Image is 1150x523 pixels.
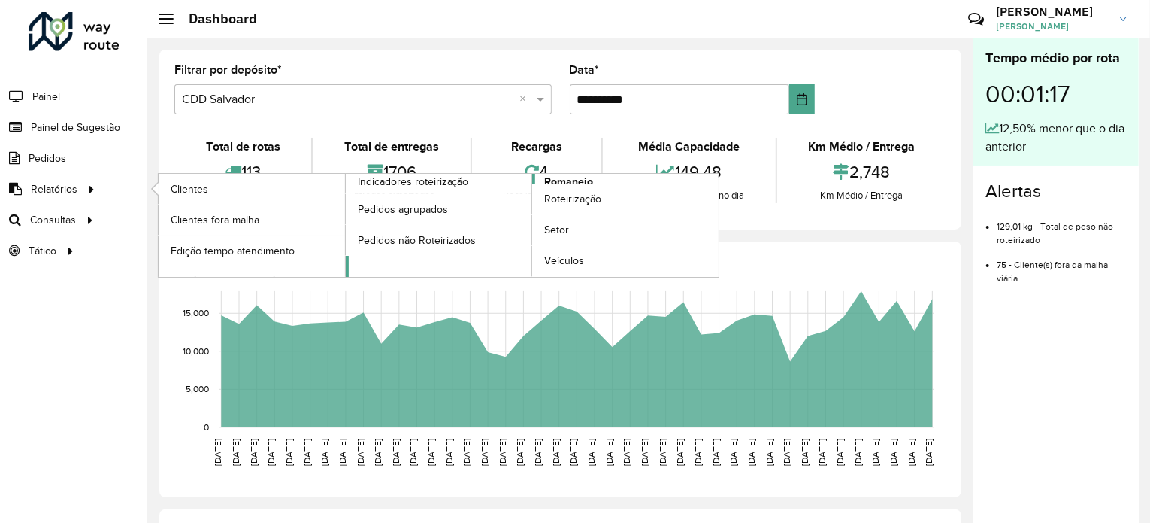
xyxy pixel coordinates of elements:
a: Pedidos não Roteirizados [346,225,532,255]
text: [DATE] [906,439,916,466]
text: 15,000 [183,309,209,318]
text: [DATE] [533,439,543,466]
text: [DATE] [746,439,756,466]
a: Clientes fora malha [159,205,345,235]
text: [DATE] [675,439,685,466]
text: [DATE] [302,439,312,466]
a: Romaneio [346,174,719,277]
text: [DATE] [658,439,667,466]
text: [DATE] [409,439,419,466]
label: Data [570,61,600,79]
a: Veículos [532,246,719,276]
text: 5,000 [186,385,209,394]
text: [DATE] [800,439,810,466]
span: Clientes fora malha [171,212,259,228]
text: [DATE] [604,439,614,466]
span: Tático [29,243,56,259]
label: Filtrar por depósito [174,61,282,79]
span: Romaneio [544,174,593,190]
text: [DATE] [640,439,649,466]
text: [DATE] [782,439,791,466]
text: [DATE] [871,439,881,466]
div: 149,48 [607,156,771,188]
h4: Alertas [985,181,1127,202]
div: Km Médio / Entrega [781,138,943,156]
a: Roteirização [532,184,719,214]
div: 2,748 [781,156,943,188]
a: Contato Rápido [960,3,992,35]
text: [DATE] [480,439,489,466]
h3: [PERSON_NAME] [996,5,1109,19]
a: Clientes [159,174,345,204]
span: Setor [544,222,569,238]
text: 10,000 [183,346,209,356]
div: 4 [476,156,598,188]
li: 75 - Cliente(s) fora da malha viária [997,247,1127,285]
text: [DATE] [711,439,721,466]
div: 00:01:17 [985,68,1127,120]
text: [DATE] [925,439,934,466]
text: [DATE] [853,439,863,466]
a: Pedidos agrupados [346,194,532,224]
span: Pedidos agrupados [358,202,448,217]
span: Edição tempo atendimento [171,243,295,259]
span: Clientes [171,181,208,197]
a: Indicadores roteirização [159,174,532,277]
text: [DATE] [444,439,454,466]
div: 113 [178,156,307,188]
div: 1706 [316,156,466,188]
div: Média Capacidade [607,138,771,156]
span: Pedidos [29,151,66,166]
text: [DATE] [266,439,276,466]
text: [DATE] [551,439,561,466]
text: [DATE] [693,439,703,466]
span: Relatórios [31,181,77,197]
a: Setor [532,215,719,245]
span: Painel de Sugestão [31,120,120,135]
div: Km Médio / Entrega [781,188,943,203]
div: Recargas [476,138,598,156]
text: [DATE] [764,439,774,466]
span: Roteirização [544,191,601,207]
text: [DATE] [426,439,436,466]
text: [DATE] [231,439,241,466]
div: Tempo médio por rota [985,48,1127,68]
text: [DATE] [213,439,222,466]
text: [DATE] [498,439,507,466]
span: Consultas [30,212,76,228]
text: [DATE] [622,439,631,466]
text: [DATE] [728,439,738,466]
span: Clear all [520,90,533,108]
text: [DATE] [356,439,365,466]
a: Edição tempo atendimento [159,236,345,266]
span: Veículos [544,253,584,269]
text: 0 [204,422,209,432]
span: Indicadores roteirização [358,174,469,190]
text: [DATE] [569,439,579,466]
text: [DATE] [337,439,347,466]
div: Total de rotas [178,138,307,156]
text: [DATE] [586,439,596,466]
span: [PERSON_NAME] [996,20,1109,33]
span: Pedidos não Roteirizados [358,233,477,248]
text: [DATE] [249,439,259,466]
button: Choose Date [789,84,815,114]
text: [DATE] [319,439,329,466]
text: [DATE] [818,439,828,466]
text: [DATE] [462,439,472,466]
span: Painel [32,89,60,105]
h2: Dashboard [174,11,257,27]
text: [DATE] [888,439,898,466]
text: [DATE] [516,439,525,466]
text: [DATE] [391,439,401,466]
text: [DATE] [373,439,383,466]
text: [DATE] [835,439,845,466]
li: 129,01 kg - Total de peso não roteirizado [997,208,1127,247]
div: 12,50% menor que o dia anterior [985,120,1127,156]
div: Total de entregas [316,138,466,156]
text: [DATE] [284,439,294,466]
